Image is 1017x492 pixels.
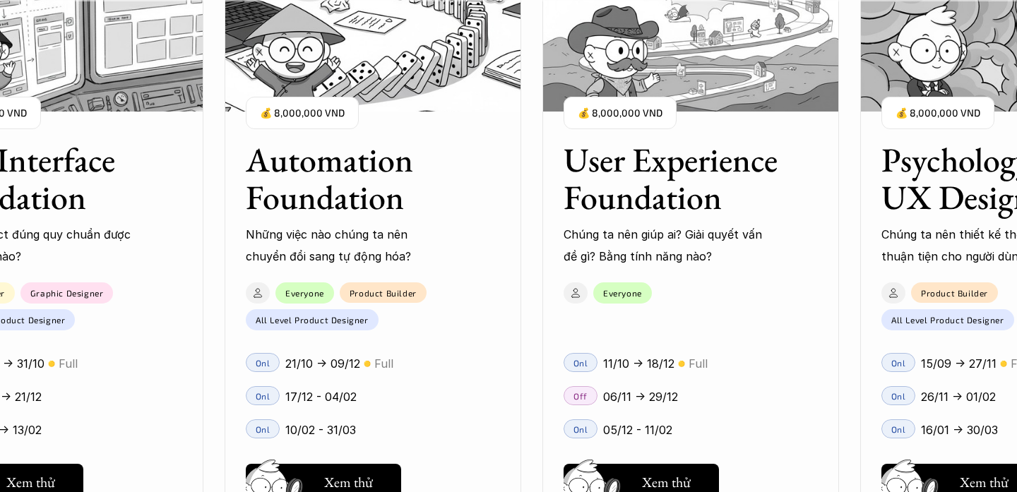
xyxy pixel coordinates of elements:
[689,353,708,374] p: Full
[891,315,1004,325] p: All Level Product Designer
[896,104,980,123] p: 💰 8,000,000 VND
[573,358,588,368] p: Onl
[603,288,642,298] p: Everyone
[256,424,270,434] p: Onl
[603,353,674,374] p: 11/10 -> 18/12
[285,386,357,407] p: 17/12 - 04/02
[260,104,345,123] p: 💰 8,000,000 VND
[256,315,369,325] p: All Level Product Designer
[285,419,356,440] p: 10/02 - 31/03
[1000,359,1007,369] p: 🟡
[573,424,588,434] p: Onl
[603,419,672,440] p: 05/12 - 11/02
[564,224,768,267] p: Chúng ta nên giúp ai? Giải quyết vấn đề gì? Bằng tính năng nào?
[324,472,373,492] h5: Xem thử
[578,104,662,123] p: 💰 8,000,000 VND
[891,391,906,401] p: Onl
[921,353,997,374] p: 15/09 -> 27/11
[603,386,678,407] p: 06/11 -> 29/12
[246,141,465,216] h3: Automation Foundation
[256,358,270,368] p: Onl
[921,419,998,440] p: 16/01 -> 30/03
[642,472,691,492] h5: Xem thử
[246,224,451,267] p: Những việc nào chúng ta nên chuyển đổi sang tự động hóa?
[285,288,324,298] p: Everyone
[891,358,906,368] p: Onl
[921,386,996,407] p: 26/11 -> 01/02
[921,288,988,298] p: Product Builder
[678,359,685,369] p: 🟡
[960,472,1009,492] h5: Xem thử
[573,391,588,401] p: Off
[374,353,393,374] p: Full
[364,359,371,369] p: 🟡
[564,141,783,216] h3: User Experience Foundation
[285,353,360,374] p: 21/10 -> 09/12
[256,391,270,401] p: Onl
[891,424,906,434] p: Onl
[350,288,417,298] p: Product Builder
